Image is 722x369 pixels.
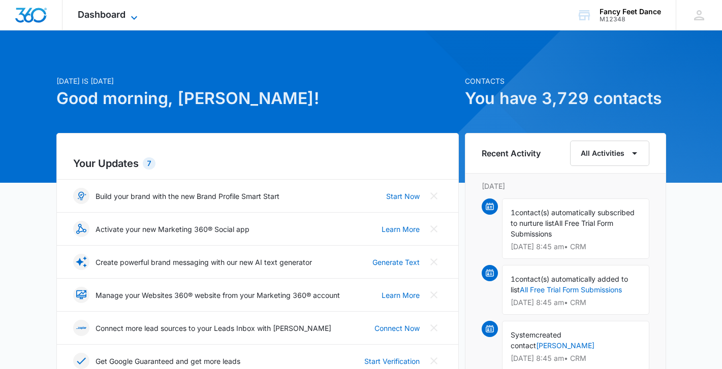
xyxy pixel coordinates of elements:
[511,330,536,339] span: System
[73,156,442,171] h2: Your Updates
[96,224,249,234] p: Activate your new Marketing 360® Social app
[600,8,661,16] div: account name
[511,330,561,350] span: created contact
[78,9,125,20] span: Dashboard
[482,181,649,191] p: [DATE]
[96,290,340,300] p: Manage your Websites 360® website from your Marketing 360® account
[465,86,666,111] h1: You have 3,729 contacts
[143,157,155,170] div: 7
[482,147,541,159] h6: Recent Activity
[426,320,442,336] button: Close
[536,341,594,350] a: [PERSON_NAME]
[511,208,635,227] span: contact(s) automatically subscribed to nurture list
[570,141,649,166] button: All Activities
[426,221,442,237] button: Close
[511,219,613,238] span: All Free Trial Form Submissions
[386,191,420,202] a: Start Now
[372,257,420,267] a: Generate Text
[382,290,420,300] a: Learn More
[511,243,641,250] p: [DATE] 8:45 am • CRM
[426,287,442,303] button: Close
[511,275,515,283] span: 1
[520,285,622,294] a: All Free Trial Form Submissions
[364,356,420,366] a: Start Verification
[426,353,442,369] button: Close
[56,86,459,111] h1: Good morning, [PERSON_NAME]!
[374,323,420,333] a: Connect Now
[382,224,420,234] a: Learn More
[96,323,331,333] p: Connect more lead sources to your Leads Inbox with [PERSON_NAME]
[426,254,442,270] button: Close
[465,76,666,86] p: Contacts
[96,191,279,202] p: Build your brand with the new Brand Profile Smart Start
[511,299,641,306] p: [DATE] 8:45 am • CRM
[96,356,240,366] p: Get Google Guaranteed and get more leads
[426,188,442,204] button: Close
[600,16,661,23] div: account id
[511,355,641,362] p: [DATE] 8:45 am • CRM
[96,257,312,267] p: Create powerful brand messaging with our new AI text generator
[56,76,459,86] p: [DATE] is [DATE]
[511,208,515,217] span: 1
[511,275,628,294] span: contact(s) automatically added to list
